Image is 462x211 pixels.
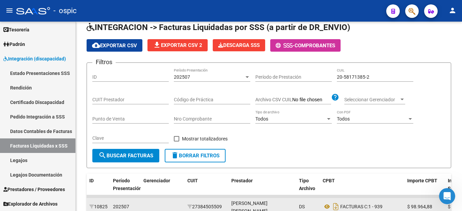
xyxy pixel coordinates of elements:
span: $ 98.964,88 [407,204,432,209]
datatable-header-cell: CPBT [320,174,405,203]
mat-icon: help [331,93,339,101]
span: Comprobantes [295,43,335,49]
span: Borrar Filtros [171,153,220,159]
span: Mostrar totalizadores [182,135,228,143]
datatable-header-cell: Gerenciador [141,174,185,203]
div: 10825 [89,203,108,211]
span: Prestador [231,178,253,183]
span: ID [89,178,94,183]
mat-icon: cloud_download [92,41,100,49]
app-download-masive: Descarga masiva de comprobantes (adjuntos) [213,39,265,52]
button: Exportar CSV [87,39,142,52]
span: Tesorería [3,26,29,33]
mat-icon: search [98,151,107,159]
span: Gerenciador [143,178,170,183]
button: Descarga SSS [213,39,265,51]
span: - [276,43,295,49]
span: FACTURAS C: [340,204,368,209]
span: Importe CPBT [407,178,437,183]
span: Descarga SSS [218,42,260,48]
button: Borrar Filtros [165,149,226,162]
span: Seleccionar Gerenciador [344,97,399,103]
span: 202507 [174,74,190,80]
span: DS [299,204,305,209]
span: Exportar CSV [92,43,137,49]
button: Exportar CSV 2 [147,39,208,51]
datatable-header-cell: Período Presentación [110,174,141,203]
datatable-header-cell: Tipo Archivo [296,174,320,203]
span: Prestadores / Proveedores [3,186,65,193]
span: Padrón [3,41,25,48]
span: INTEGRACION -> Facturas Liquidadas por SSS (a partir de DR_ENVIO) [87,23,350,32]
mat-icon: person [448,6,457,15]
iframe: Intercom live chat [439,188,455,204]
span: Archivo CSV CUIL [255,97,292,102]
datatable-header-cell: Prestador [229,174,296,203]
span: CPBT [323,178,335,183]
input: Archivo CSV CUIL [292,97,331,103]
span: Todos [255,116,268,122]
span: Explorador de Archivos [3,200,57,208]
datatable-header-cell: CUIT [185,174,229,203]
button: Buscar Facturas [92,149,159,162]
span: Período Presentación [113,178,142,191]
span: 202507 [113,204,129,209]
span: Tipo Archivo [299,178,315,191]
h3: Filtros [92,57,116,67]
span: Integración (discapacidad) [3,55,66,62]
mat-icon: file_download [153,41,161,49]
datatable-header-cell: Importe CPBT [405,174,445,203]
span: Todos [337,116,350,122]
span: CUIT [187,178,198,183]
mat-icon: delete [171,151,179,159]
span: - ospic [53,3,77,18]
span: Exportar CSV 2 [153,42,202,48]
button: -Comprobantes [270,39,341,52]
datatable-header-cell: ID [87,174,110,203]
div: 27384505509 [187,203,226,211]
mat-icon: menu [5,6,14,15]
span: Buscar Facturas [98,153,153,159]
